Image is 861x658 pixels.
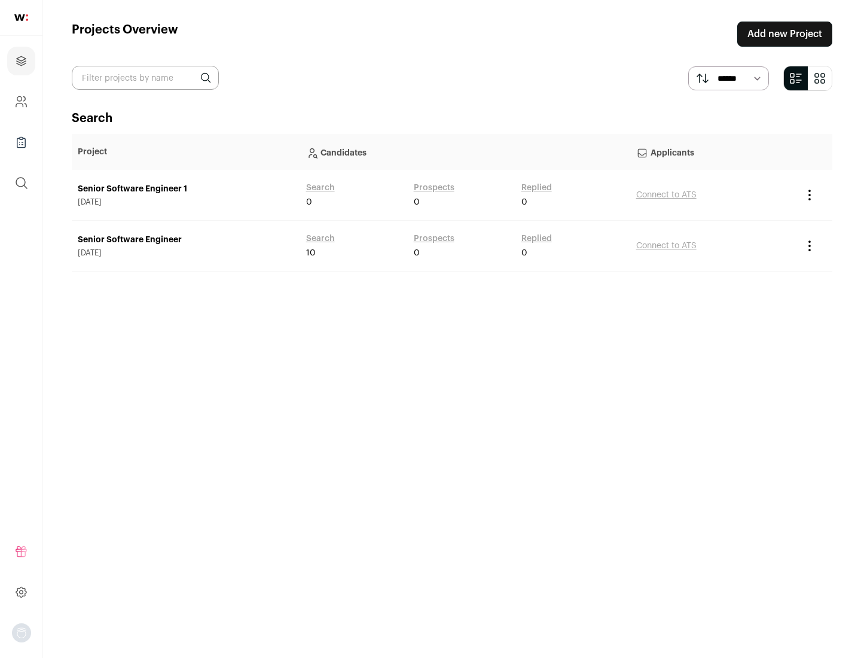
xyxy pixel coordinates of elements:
[521,182,552,194] a: Replied
[414,233,454,245] a: Prospects
[7,128,35,157] a: Company Lists
[72,22,178,47] h1: Projects Overview
[78,234,294,246] a: Senior Software Engineer
[636,242,697,250] a: Connect to ATS
[72,66,219,90] input: Filter projects by name
[7,87,35,116] a: Company and ATS Settings
[78,146,294,158] p: Project
[636,191,697,199] a: Connect to ATS
[306,196,312,208] span: 0
[636,140,790,164] p: Applicants
[306,233,335,245] a: Search
[414,182,454,194] a: Prospects
[306,247,316,259] span: 10
[78,197,294,207] span: [DATE]
[12,623,31,642] img: nopic.png
[802,239,817,253] button: Project Actions
[521,247,527,259] span: 0
[521,233,552,245] a: Replied
[414,247,420,259] span: 0
[521,196,527,208] span: 0
[14,14,28,21] img: wellfound-shorthand-0d5821cbd27db2630d0214b213865d53afaa358527fdda9d0ea32b1df1b89c2c.svg
[78,183,294,195] a: Senior Software Engineer 1
[78,248,294,258] span: [DATE]
[306,182,335,194] a: Search
[72,110,832,127] h2: Search
[306,140,624,164] p: Candidates
[414,196,420,208] span: 0
[12,623,31,642] button: Open dropdown
[737,22,832,47] a: Add new Project
[7,47,35,75] a: Projects
[802,188,817,202] button: Project Actions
